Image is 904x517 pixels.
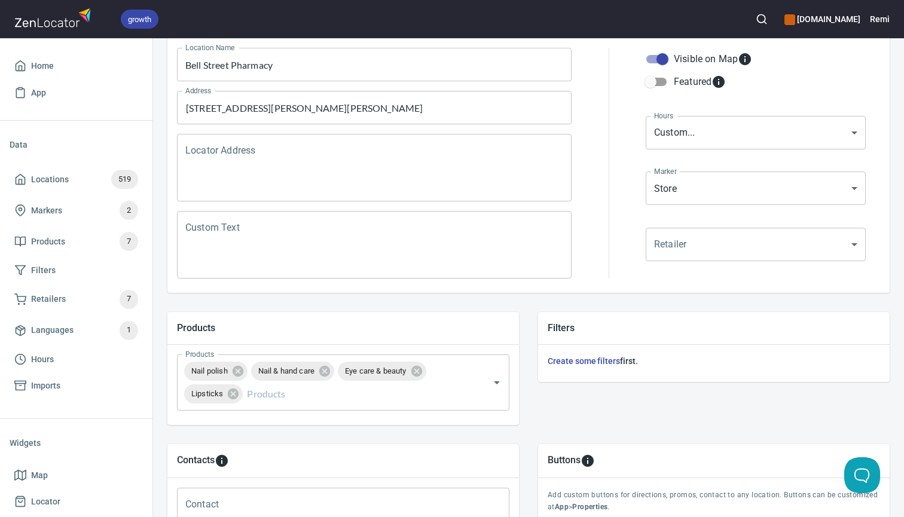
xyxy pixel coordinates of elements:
[120,323,138,337] span: 1
[711,75,726,89] svg: Featured locations are moved to the top of the search results list.
[646,116,866,149] div: Custom...
[738,52,752,66] svg: Whether the location is visible on the map.
[120,204,138,218] span: 2
[251,365,322,377] span: Nail & hand care
[31,494,60,509] span: Locator
[10,164,143,195] a: Locations519
[120,292,138,306] span: 7
[14,5,94,30] img: zenlocator
[111,173,138,186] span: 519
[674,52,752,66] div: Visible on Map
[31,59,54,74] span: Home
[177,322,509,334] h5: Products
[488,374,505,391] button: Open
[245,383,471,405] input: Products
[177,454,215,468] h5: Contacts
[10,130,143,159] li: Data
[784,13,860,26] h6: [DOMAIN_NAME]
[31,234,65,249] span: Products
[784,6,860,32] div: Manage your apps
[646,228,866,261] div: ​
[548,356,620,366] a: Create some filters
[10,429,143,457] li: Widgets
[548,490,880,513] p: Add custom buttons for directions, promos, contact to any location. Buttons can be customized at > .
[10,226,143,257] a: Products7
[10,195,143,226] a: Markers2
[31,263,56,278] span: Filters
[338,362,426,381] div: Eye care & beauty
[548,354,880,368] h6: first.
[555,503,569,511] b: App
[10,346,143,373] a: Hours
[251,362,334,381] div: Nail & hand care
[10,372,143,399] a: Imports
[10,488,143,515] a: Locator
[31,352,54,367] span: Hours
[31,85,46,100] span: App
[548,322,880,334] h5: Filters
[120,235,138,249] span: 7
[31,172,69,187] span: Locations
[749,6,775,32] button: Search
[10,315,143,346] a: Languages1
[184,388,230,399] span: Lipsticks
[581,454,595,468] svg: To add custom buttons for locations, please go to Apps > Properties > Buttons.
[184,365,235,377] span: Nail polish
[870,13,890,26] h6: Remi
[844,457,880,493] iframe: Help Scout Beacon - Open
[674,75,726,89] div: Featured
[338,365,414,377] span: Eye care & beauty
[870,6,890,32] button: Remi
[121,10,158,29] div: growth
[31,468,48,483] span: Map
[10,257,143,284] a: Filters
[784,14,795,25] button: color-CE600E
[121,13,158,26] span: growth
[31,323,74,338] span: Languages
[184,362,248,381] div: Nail polish
[646,172,866,205] div: Store
[31,292,66,307] span: Retailers
[10,284,143,315] a: Retailers7
[215,454,229,468] svg: To add custom contact information for locations, please go to Apps > Properties > Contacts.
[31,378,60,393] span: Imports
[548,454,581,468] h5: Buttons
[10,462,143,489] a: Map
[184,384,243,403] div: Lipsticks
[10,53,143,79] a: Home
[31,203,62,218] span: Markers
[572,503,607,511] b: Properties
[10,79,143,106] a: App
